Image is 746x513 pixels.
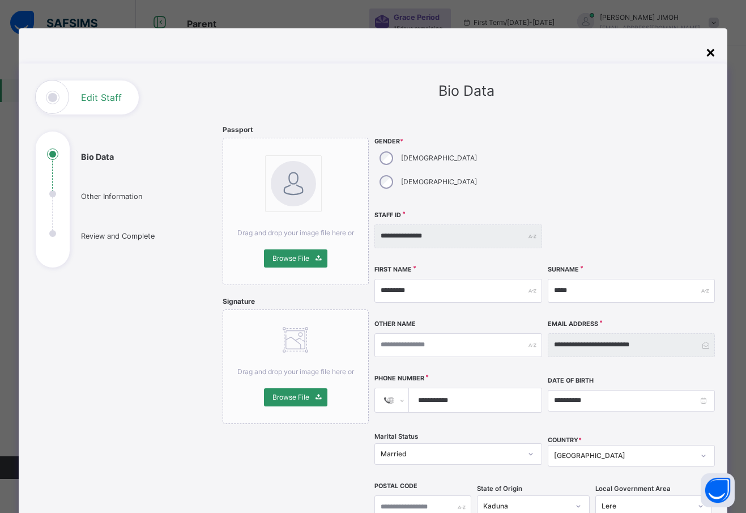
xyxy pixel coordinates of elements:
span: Signature [223,297,255,306]
div: bannerImageDrag and drop your image file here orBrowse File [223,138,369,285]
label: Surname [548,265,579,274]
div: Married [381,449,521,459]
span: Gender [374,137,542,146]
div: Drag and drop your image file here orBrowse File [223,310,369,424]
span: State of Origin [477,484,522,494]
div: Kaduna [483,501,569,511]
label: Other Name [374,320,416,329]
div: × [705,40,716,63]
label: Postal Code [374,482,417,491]
span: Drag and drop your image file here or [237,367,354,376]
label: Staff ID [374,211,401,220]
label: [DEMOGRAPHIC_DATA] [401,153,477,163]
span: Bio Data [438,82,495,99]
div: Lere [602,501,691,511]
h1: Edit Staff [81,93,122,102]
label: [DEMOGRAPHIC_DATA] [401,177,477,187]
img: bannerImage [271,161,316,206]
label: First Name [374,265,412,274]
span: COUNTRY [548,436,582,444]
button: Open asap [701,473,735,507]
span: Passport [223,125,253,134]
label: Phone Number [374,374,424,383]
label: Email Address [548,320,598,329]
span: Drag and drop your image file here or [237,228,354,237]
label: Date of Birth [548,376,594,385]
span: Marital Status [374,432,418,442]
span: Local Government Area [595,484,671,494]
div: [GEOGRAPHIC_DATA] [554,451,694,461]
span: Browse File [272,392,309,402]
span: Browse File [272,253,309,264]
